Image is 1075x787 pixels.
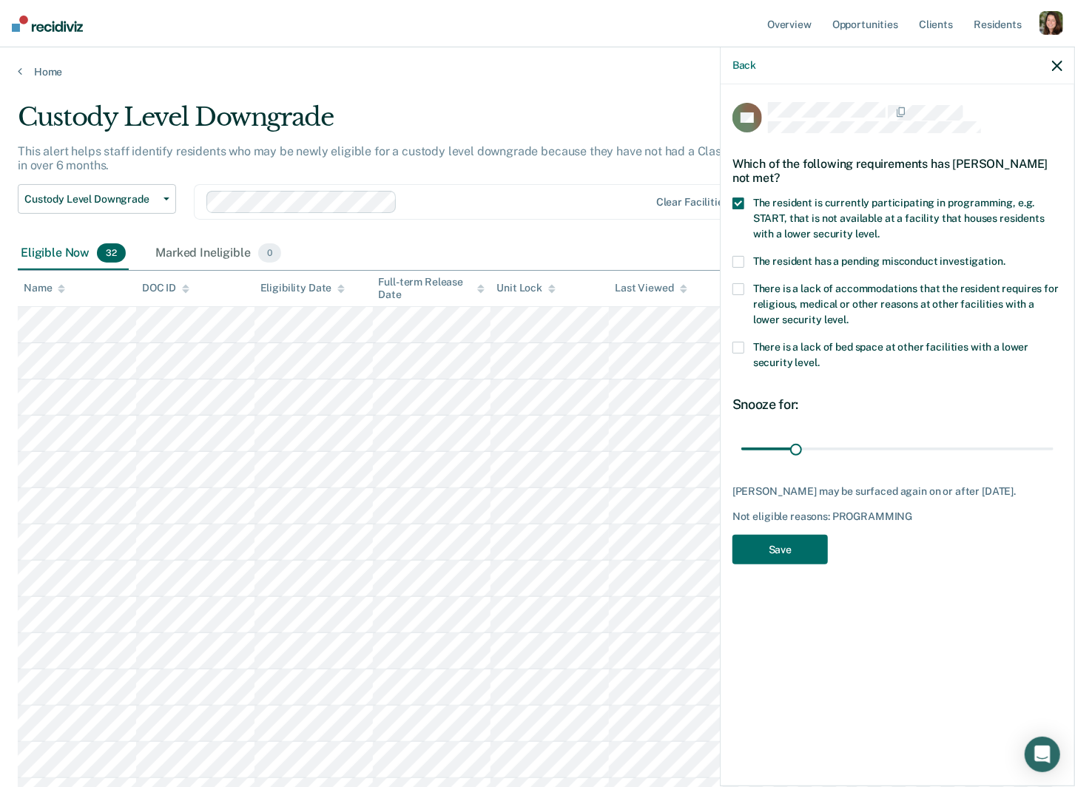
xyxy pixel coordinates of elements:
[732,485,1062,498] div: [PERSON_NAME] may be surfaced again on or after [DATE].
[732,535,828,565] button: Save
[732,59,756,72] button: Back
[18,65,1057,78] a: Home
[732,145,1062,197] div: Which of the following requirements has [PERSON_NAME] not met?
[656,196,729,209] div: Clear facilities
[18,144,823,172] p: This alert helps staff identify residents who may be newly eligible for a custody level downgrade...
[24,282,65,294] div: Name
[142,282,189,294] div: DOC ID
[97,243,126,263] span: 32
[753,283,1059,325] span: There is a lack of accommodations that the resident requires for religious, medical or other reas...
[732,396,1062,413] div: Snooze for:
[24,193,158,206] span: Custody Level Downgrade
[732,510,1062,523] div: Not eligible reasons: PROGRAMMING
[258,243,281,263] span: 0
[615,282,687,294] div: Last Viewed
[753,341,1028,368] span: There is a lack of bed space at other facilities with a lower security level.
[753,255,1005,267] span: The resident has a pending misconduct investigation.
[152,237,284,270] div: Marked Ineligible
[753,197,1045,240] span: The resident is currently participating in programming, e.g. START, that is not available at a fa...
[260,282,346,294] div: Eligibility Date
[496,282,556,294] div: Unit Lock
[18,102,824,144] div: Custody Level Downgrade
[18,237,129,270] div: Eligible Now
[1025,737,1060,772] div: Open Intercom Messenger
[379,276,485,301] div: Full-term Release Date
[12,16,83,32] img: Recidiviz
